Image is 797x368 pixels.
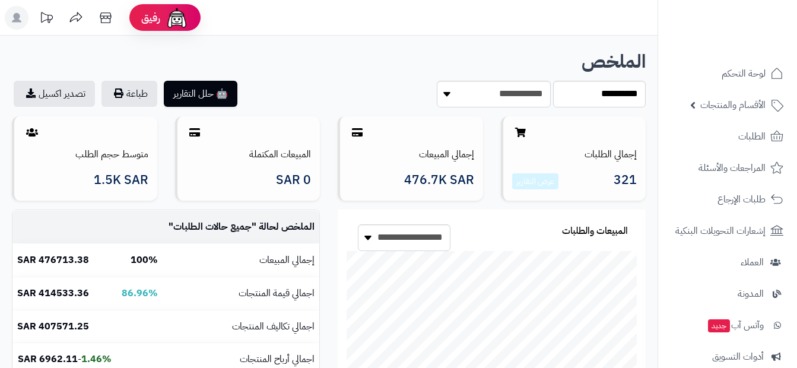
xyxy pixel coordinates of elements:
[14,81,95,107] a: تصدير اكسيل
[404,173,474,187] span: 476.7K SAR
[722,65,766,82] span: لوحة التحكم
[585,147,637,161] a: إجمالي الطلبات
[163,244,319,277] td: إجمالي المبيعات
[712,348,764,365] span: أدوات التسويق
[707,317,764,334] span: وآتس آب
[708,319,730,332] span: جديد
[698,160,766,176] span: المراجعات والأسئلة
[717,191,766,208] span: طلبات الإرجاع
[665,59,790,88] a: لوحة التحكم
[665,122,790,151] a: الطلبات
[700,97,766,113] span: الأقسام والمنتجات
[516,175,554,188] a: عرض التقارير
[716,32,786,57] img: logo-2.png
[165,6,189,30] img: ai-face.png
[562,226,628,237] h3: المبيعات والطلبات
[163,277,319,310] td: اجمالي قيمة المنتجات
[582,47,646,75] b: الملخص
[675,223,766,239] span: إشعارات التحويلات البنكية
[81,352,112,366] b: 1.46%
[163,211,319,243] td: الملخص لحالة " "
[17,319,89,334] b: 407571.25 SAR
[419,147,474,161] a: إجمالي المبيعات
[738,285,764,302] span: المدونة
[665,185,790,214] a: طلبات الإرجاع
[665,154,790,182] a: المراجعات والأسئلة
[738,128,766,145] span: الطلبات
[18,352,78,366] b: 6962.11 SAR
[665,280,790,308] a: المدونة
[94,173,148,187] span: 1.5K SAR
[614,173,637,190] span: 321
[101,81,157,107] button: طباعة
[122,286,158,300] b: 86.96%
[17,286,89,300] b: 414533.36 SAR
[665,311,790,340] a: وآتس آبجديد
[665,217,790,245] a: إشعارات التحويلات البنكية
[141,11,160,25] span: رفيق
[31,6,61,33] a: تحديثات المنصة
[741,254,764,271] span: العملاء
[75,147,148,161] a: متوسط حجم الطلب
[249,147,311,161] a: المبيعات المكتملة
[164,81,237,107] button: 🤖 حلل التقارير
[276,173,311,187] span: 0 SAR
[131,253,158,267] b: 100%
[163,310,319,343] td: اجمالي تكاليف المنتجات
[17,253,89,267] b: 476713.38 SAR
[173,220,252,234] span: جميع حالات الطلبات
[665,248,790,277] a: العملاء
